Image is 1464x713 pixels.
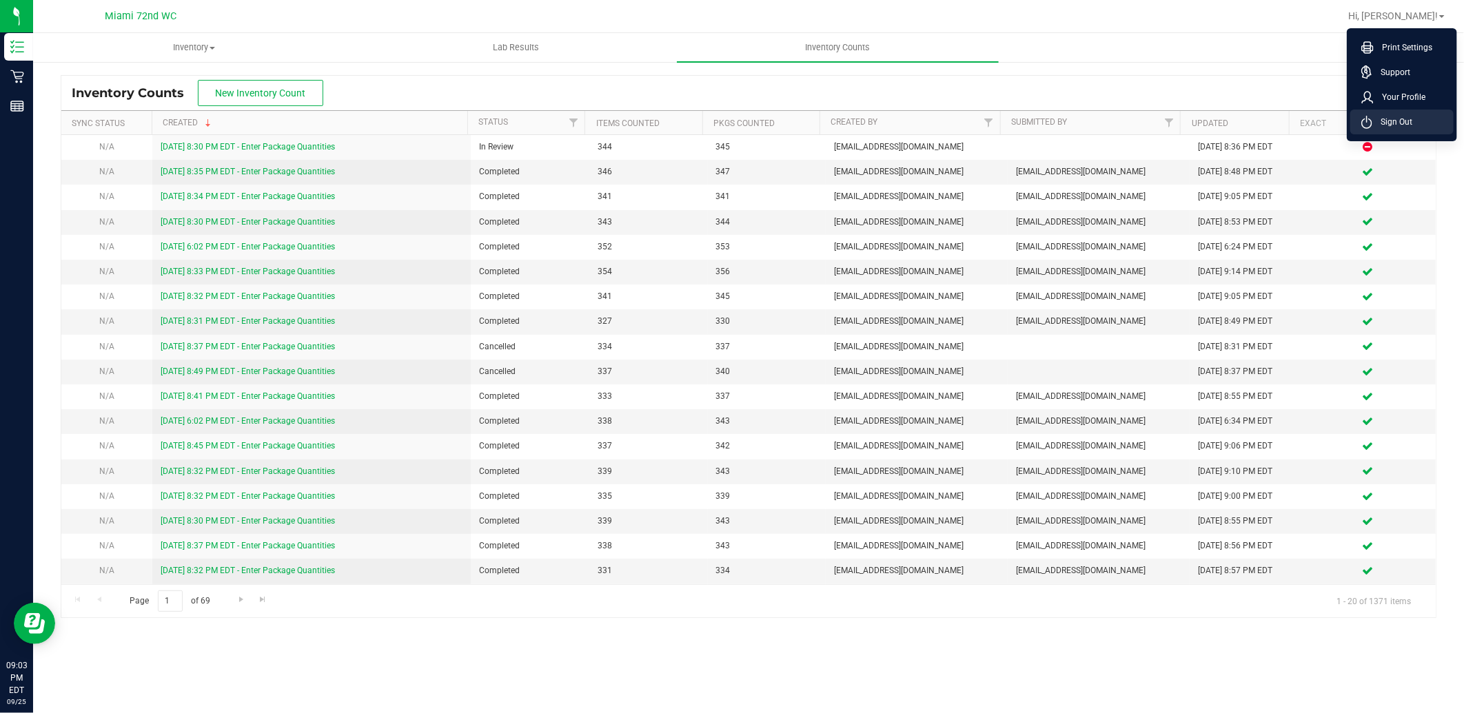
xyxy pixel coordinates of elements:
[716,490,818,503] span: 339
[1016,440,1181,453] span: [EMAIL_ADDRESS][DOMAIN_NAME]
[716,190,818,203] span: 341
[1198,465,1290,478] div: [DATE] 9:10 PM EDT
[105,10,176,22] span: Miami 72nd WC
[1016,165,1181,178] span: [EMAIL_ADDRESS][DOMAIN_NAME]
[161,566,335,575] a: [DATE] 8:32 PM EDT - Enter Package Quantities
[99,192,114,201] span: N/A
[99,342,114,351] span: N/A
[479,465,581,478] span: Completed
[161,441,335,451] a: [DATE] 8:45 PM EDT - Enter Package Quantities
[1289,111,1424,135] th: Exact
[14,603,55,644] iframe: Resource center
[34,41,354,54] span: Inventory
[198,80,323,106] button: New Inventory Count
[1198,216,1290,229] div: [DATE] 8:53 PM EDT
[1016,190,1181,203] span: [EMAIL_ADDRESS][DOMAIN_NAME]
[977,111,999,134] a: Filter
[479,390,581,403] span: Completed
[598,564,700,577] span: 331
[231,590,251,609] a: Go to the next page
[1198,365,1290,378] div: [DATE] 8:37 PM EDT
[161,516,335,526] a: [DATE] 8:30 PM EDT - Enter Package Quantities
[716,440,818,453] span: 342
[834,415,999,428] span: [EMAIL_ADDRESS][DOMAIN_NAME]
[99,541,114,550] span: N/A
[598,240,700,254] span: 352
[161,217,335,227] a: [DATE] 8:30 PM EDT - Enter Package Quantities
[1198,440,1290,453] div: [DATE] 9:06 PM EDT
[161,366,335,376] a: [DATE] 8:49 PM EDT - Enter Package Quantities
[479,365,581,378] span: Cancelled
[1198,165,1290,178] div: [DATE] 8:48 PM EDT
[479,117,509,127] a: Status
[1372,115,1412,129] span: Sign Out
[99,416,114,426] span: N/A
[479,141,581,154] span: In Review
[562,111,584,134] a: Filter
[716,564,818,577] span: 334
[479,265,581,278] span: Completed
[834,465,999,478] span: [EMAIL_ADDRESS][DOMAIN_NAME]
[1016,290,1181,303] span: [EMAIL_ADDRESS][DOMAIN_NAME]
[834,290,999,303] span: [EMAIL_ADDRESS][DOMAIN_NAME]
[716,390,818,403] span: 337
[479,415,581,428] span: Completed
[716,340,818,353] span: 337
[834,141,999,154] span: [EMAIL_ADDRESS][DOMAIN_NAME]
[99,217,114,227] span: N/A
[99,167,114,176] span: N/A
[1374,90,1425,104] span: Your Profile
[99,566,114,575] span: N/A
[716,465,818,478] span: 343
[161,541,335,550] a: [DATE] 8:37 PM EDT - Enter Package Quantities
[161,391,335,401] a: [DATE] 8:41 PM EDT - Enter Package Quantities
[1016,240,1181,254] span: [EMAIL_ADDRESS][DOMAIN_NAME]
[474,41,558,54] span: Lab Results
[834,440,999,453] span: [EMAIL_ADDRESS][DOMAIN_NAME]
[99,516,114,526] span: N/A
[716,216,818,229] span: 344
[99,441,114,451] span: N/A
[161,342,335,351] a: [DATE] 8:37 PM EDT - Enter Package Quantities
[834,165,999,178] span: [EMAIL_ADDRESS][DOMAIN_NAME]
[479,290,581,303] span: Completed
[161,291,335,301] a: [DATE] 8:32 PM EDT - Enter Package Quantities
[1348,10,1438,21] span: Hi, [PERSON_NAME]!
[1198,340,1290,353] div: [DATE] 8:31 PM EDT
[479,315,581,328] span: Completed
[598,365,700,378] span: 337
[834,490,999,503] span: [EMAIL_ADDRESS][DOMAIN_NAME]
[158,590,183,612] input: 1
[1016,539,1181,552] span: [EMAIL_ADDRESS][DOMAIN_NAME]
[479,165,581,178] span: Completed
[355,33,677,62] a: Lab Results
[834,340,999,353] span: [EMAIL_ADDRESS][DOMAIN_NAME]
[99,316,114,326] span: N/A
[99,391,114,401] span: N/A
[716,240,818,254] span: 353
[831,117,877,127] a: Created By
[598,190,700,203] span: 341
[479,340,581,353] span: Cancelled
[1157,111,1180,134] a: Filter
[596,118,660,128] a: Items Counted
[1198,539,1290,552] div: [DATE] 8:56 PM EDT
[1325,590,1422,611] span: 1 - 20 of 1371 items
[834,240,999,254] span: [EMAIL_ADDRESS][DOMAIN_NAME]
[1192,118,1228,128] a: Updated
[1016,265,1181,278] span: [EMAIL_ADDRESS][DOMAIN_NAME]
[479,564,581,577] span: Completed
[1016,490,1181,503] span: [EMAIL_ADDRESS][DOMAIN_NAME]
[598,265,700,278] span: 354
[72,85,198,101] span: Inventory Counts
[787,41,889,54] span: Inventory Counts
[161,192,335,201] a: [DATE] 8:34 PM EDT - Enter Package Quantities
[598,539,700,552] span: 338
[161,142,335,152] a: [DATE] 8:30 PM EDT - Enter Package Quantities
[1198,240,1290,254] div: [DATE] 6:24 PM EDT
[716,165,818,178] span: 347
[598,315,700,328] span: 327
[834,564,999,577] span: [EMAIL_ADDRESS][DOMAIN_NAME]
[1011,117,1067,127] a: Submitted By
[716,515,818,528] span: 343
